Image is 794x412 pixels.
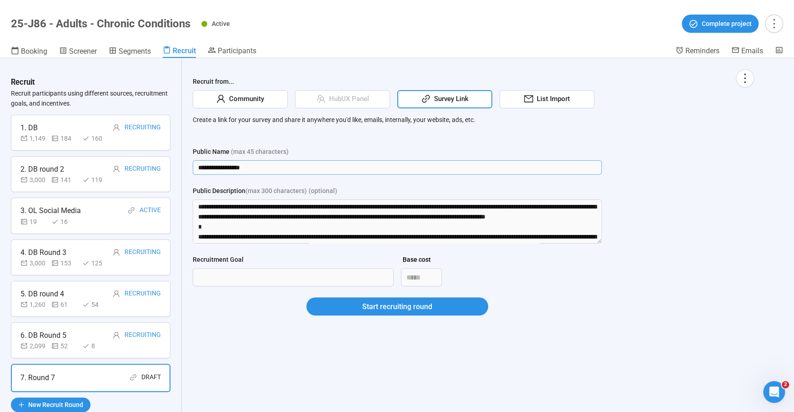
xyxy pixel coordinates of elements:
span: team [316,94,325,103]
div: 1,260 [20,300,48,310]
div: Recruitment Goal [193,254,244,264]
div: 6. DB Round 5 [20,330,66,341]
button: Complete project [682,15,759,33]
div: 16 [51,217,79,227]
span: Survey Link [430,94,469,105]
span: Screener [69,47,97,56]
span: link [128,207,135,214]
button: more [736,69,754,87]
button: Start recruiting round [306,297,488,315]
span: Recruit [173,46,196,55]
span: more [739,72,751,84]
div: 1. DB [20,122,38,133]
iframe: Intercom live chat [763,381,785,403]
span: user [113,290,120,297]
div: 8 [82,341,110,351]
a: Participants [208,46,256,57]
span: List Import [533,94,570,105]
span: (optional) [309,186,337,196]
div: Public Name [193,147,289,157]
button: plusNew Recruit Round [11,397,90,412]
div: 4. DB Round 3 [20,247,66,258]
span: Segments [119,47,151,56]
p: Recruit participants using different sources, recruitment goals, and incentives. [11,88,170,108]
span: user [113,249,120,256]
span: Booking [21,47,47,56]
div: Recruiting [125,288,161,300]
div: Active [140,205,161,216]
span: Reminders [685,46,719,55]
span: user [113,124,120,131]
h3: Recruit [11,76,35,88]
a: Segments [109,46,151,58]
span: mail [524,94,533,103]
span: Complete project [702,19,752,29]
a: Reminders [675,46,719,57]
span: plus [18,402,25,408]
a: Booking [11,46,47,58]
span: (max 300 characters) [245,186,307,196]
span: user [113,165,120,173]
span: Start recruiting round [362,301,432,312]
div: Base cost [403,254,431,264]
span: (max 45 characters) [231,147,289,157]
span: New Recruit Round [28,400,83,410]
a: Emails [731,46,763,57]
div: Recruiting [125,163,161,175]
div: 3. OL Social Media [20,205,81,216]
div: Draft [141,372,161,383]
div: 52 [51,341,79,351]
h1: 25-J86 - Adults - Chronic Conditions [11,17,190,30]
div: 125 [82,258,110,268]
span: link [130,374,137,381]
span: link [421,94,430,103]
span: Community [225,94,264,105]
div: 54 [82,300,110,310]
div: Recruiting [125,330,161,341]
div: 141 [51,175,79,185]
div: 2,099 [20,341,48,351]
div: 19 [20,217,48,227]
span: user [113,331,120,339]
span: Active [212,20,230,27]
div: Recruiting [125,122,161,133]
div: 3,000 [20,258,48,268]
div: 7. Round 7 [20,372,55,383]
span: user [216,94,225,103]
button: more [765,15,783,33]
div: 3,000 [20,175,48,185]
div: 119 [82,175,110,185]
div: Public Description [193,186,307,196]
p: Create a link for your survey and share it anywhere you'd like, emails, internally, your website,... [193,115,754,125]
span: 2 [782,381,789,388]
span: more [768,17,780,30]
div: 1,149 [20,133,48,143]
div: Recruit from... [193,76,754,90]
div: 5. DB round 4 [20,288,64,300]
span: Emails [741,46,763,55]
span: Participants [218,46,256,55]
div: Recruiting [125,247,161,258]
div: 153 [51,258,79,268]
div: 184 [51,133,79,143]
div: 160 [82,133,110,143]
div: 2. DB round 2 [20,163,64,175]
a: Recruit [163,46,196,58]
div: 61 [51,300,79,310]
span: HubUX Panel [325,94,369,105]
a: Screener [59,46,97,58]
